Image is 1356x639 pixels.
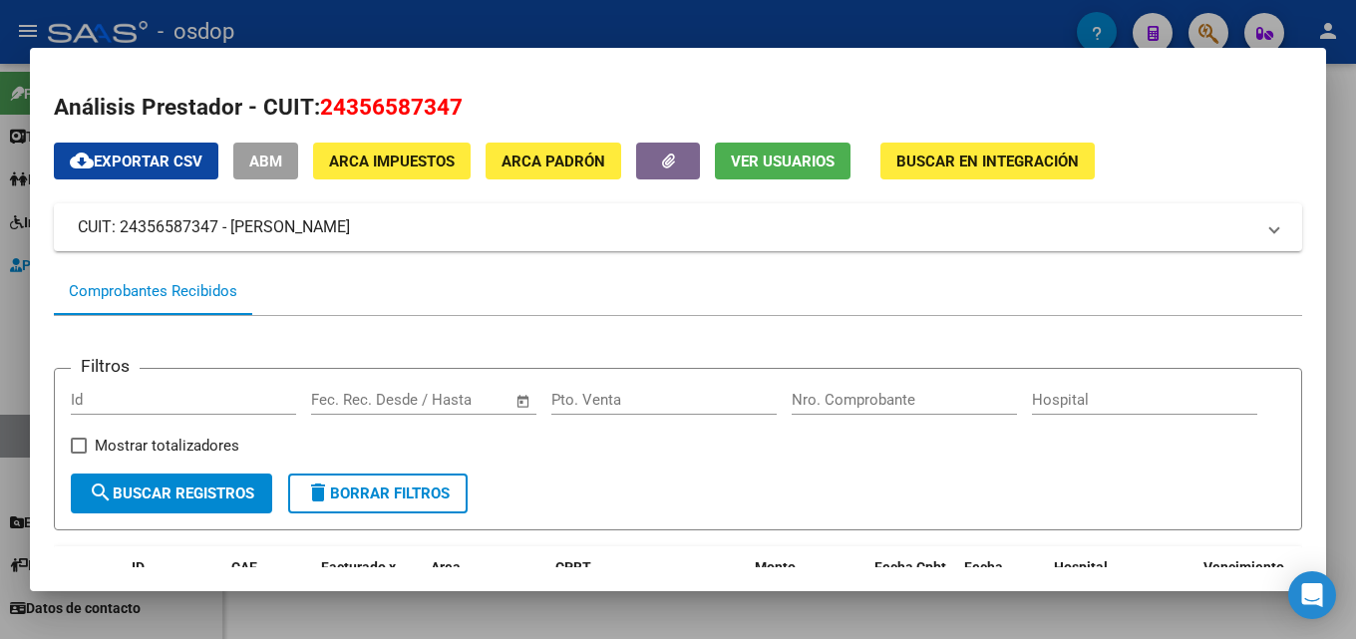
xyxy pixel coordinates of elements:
[502,153,605,170] span: ARCA Padrón
[423,546,547,634] datatable-header-cell: Area
[311,391,376,409] input: Start date
[89,484,254,502] span: Buscar Registros
[54,91,1302,125] h2: Análisis Prestador - CUIT:
[313,143,471,179] button: ARCA Impuestos
[288,474,468,513] button: Borrar Filtros
[89,480,113,504] mat-icon: search
[866,546,956,634] datatable-header-cell: Fecha Cpbt
[755,559,796,575] span: Monto
[486,143,621,179] button: ARCA Padrón
[715,143,850,179] button: Ver Usuarios
[54,203,1302,251] mat-expansion-panel-header: CUIT: 24356587347 - [PERSON_NAME]
[233,143,298,179] button: ABM
[1046,546,1195,634] datatable-header-cell: Hospital
[54,143,218,179] button: Exportar CSV
[231,559,257,575] span: CAE
[1195,546,1285,634] datatable-header-cell: Vencimiento Auditoría
[69,280,237,303] div: Comprobantes Recibidos
[249,153,282,170] span: ABM
[321,559,396,598] span: Facturado x Orden De
[313,546,423,634] datatable-header-cell: Facturado x Orden De
[1288,571,1336,619] div: Open Intercom Messenger
[956,546,1046,634] datatable-header-cell: Fecha Recibido
[896,153,1079,170] span: Buscar en Integración
[747,546,866,634] datatable-header-cell: Monto
[547,546,747,634] datatable-header-cell: CPBT
[132,559,145,575] span: ID
[964,559,1020,598] span: Fecha Recibido
[1054,559,1108,575] span: Hospital
[731,153,835,170] span: Ver Usuarios
[71,474,272,513] button: Buscar Registros
[512,390,535,413] button: Open calendar
[394,391,491,409] input: End date
[95,434,239,458] span: Mostrar totalizadores
[320,94,463,120] span: 24356587347
[874,559,946,575] span: Fecha Cpbt
[306,484,450,502] span: Borrar Filtros
[880,143,1095,179] button: Buscar en Integración
[223,546,313,634] datatable-header-cell: CAE
[70,149,94,172] mat-icon: cloud_download
[306,480,330,504] mat-icon: delete
[1203,559,1284,598] span: Vencimiento Auditoría
[78,215,1254,239] mat-panel-title: CUIT: 24356587347 - [PERSON_NAME]
[124,546,223,634] datatable-header-cell: ID
[555,559,591,575] span: CPBT
[329,153,455,170] span: ARCA Impuestos
[431,559,461,575] span: Area
[70,153,202,170] span: Exportar CSV
[71,353,140,379] h3: Filtros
